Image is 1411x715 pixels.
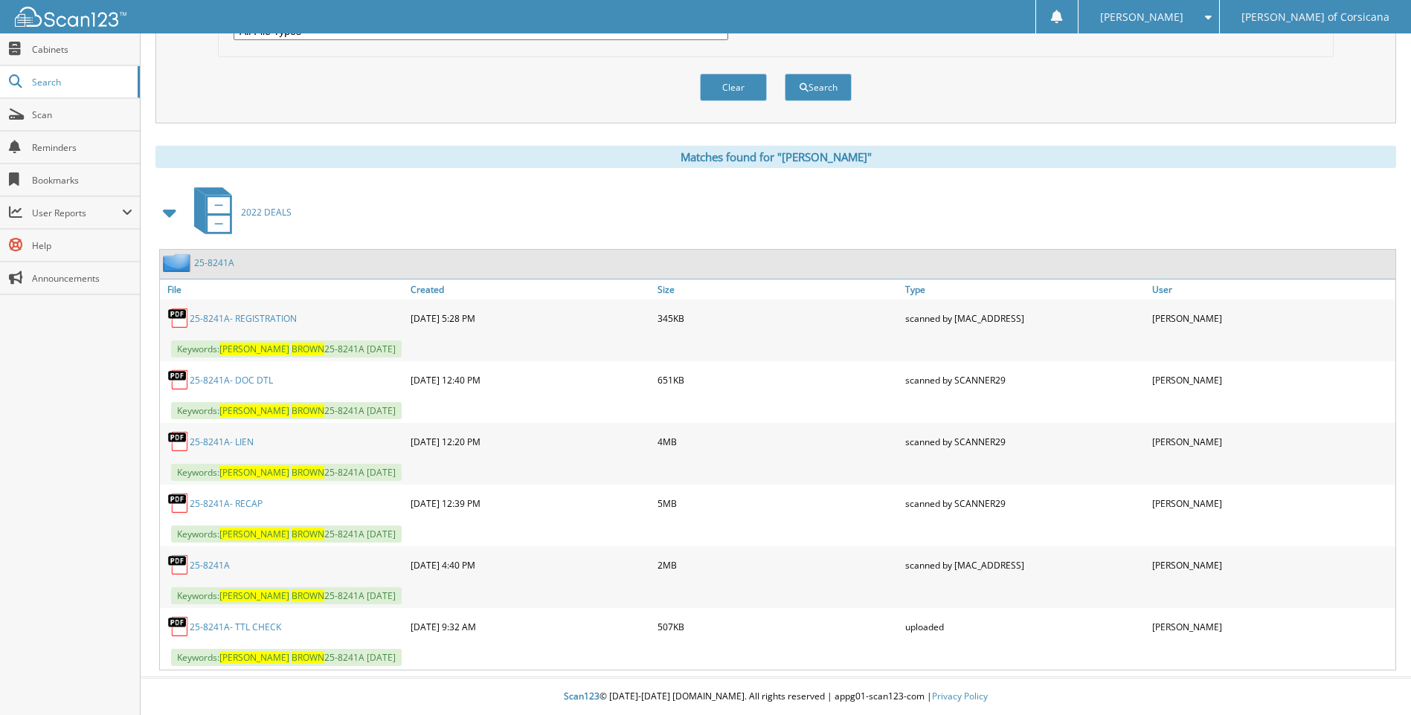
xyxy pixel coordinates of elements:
a: 25-8241A- REGISTRATION [190,312,297,325]
span: BROWN [292,651,324,664]
a: 25-8241A- LIEN [190,436,254,448]
span: [PERSON_NAME] of Corsicana [1241,13,1389,22]
div: [PERSON_NAME] [1148,427,1395,456]
span: BROWN [292,466,324,479]
span: Keywords: 25-8241A [DATE] [171,649,402,666]
div: [DATE] 12:40 PM [407,365,654,395]
span: Keywords: 25-8241A [DATE] [171,587,402,604]
img: scan123-logo-white.svg [15,7,126,27]
div: [PERSON_NAME] [1148,365,1395,395]
span: User Reports [32,207,122,219]
div: 507KB [654,612,901,641]
span: Cabinets [32,43,132,56]
span: Bookmarks [32,174,132,187]
iframe: Chat Widget [1337,644,1411,715]
div: [DATE] 9:32 AM [407,612,654,641]
span: [PERSON_NAME] [219,466,289,479]
div: [DATE] 4:40 PM [407,550,654,580]
span: [PERSON_NAME] [219,528,289,540]
a: Privacy Policy [932,690,988,702]
div: [PERSON_NAME] [1148,303,1395,333]
a: 25-8241A- DOC DTL [190,374,273,386]
div: uploaded [901,612,1148,641]
img: PDF.png [167,369,190,391]
span: Scan123 [564,690,600,702]
div: [DATE] 12:20 PM [407,427,654,456]
button: Search [785,74,852,101]
span: Reminders [32,141,132,154]
button: Clear [700,74,767,101]
a: File [160,279,407,300]
span: BROWN [292,589,324,602]
img: PDF.png [167,430,190,453]
div: [DATE] 12:39 PM [407,488,654,518]
a: 25-8241A [190,559,230,572]
a: Type [901,279,1148,300]
a: Size [654,279,901,300]
span: Keywords: 25-8241A [DATE] [171,402,402,419]
span: [PERSON_NAME] [219,589,289,602]
div: 345KB [654,303,901,333]
div: 651KB [654,365,901,395]
span: Help [32,239,132,252]
span: BROWN [292,343,324,355]
div: 4MB [654,427,901,456]
span: [PERSON_NAME] [219,651,289,664]
img: PDF.png [167,615,190,638]
span: [PERSON_NAME] [219,404,289,417]
div: [PERSON_NAME] [1148,612,1395,641]
span: Keywords: 25-8241A [DATE] [171,525,402,543]
span: 2022 DEALS [241,206,292,219]
div: [DATE] 5:28 PM [407,303,654,333]
span: Keywords: 25-8241A [DATE] [171,340,402,357]
div: 5MB [654,488,901,518]
a: Created [407,279,654,300]
img: PDF.png [167,492,190,514]
span: [PERSON_NAME] [219,343,289,355]
span: Scan [32,109,132,121]
div: [PERSON_NAME] [1148,488,1395,518]
a: 25-8241A- TTL CHECK [190,621,281,633]
span: Announcements [32,272,132,285]
img: folder2.png [163,253,194,272]
div: scanned by [MAC_ADDRESS] [901,550,1148,580]
div: [PERSON_NAME] [1148,550,1395,580]
div: © [DATE]-[DATE] [DOMAIN_NAME]. All rights reserved | appg01-scan123-com | [141,679,1411,715]
img: PDF.png [167,554,190,576]
span: [PERSON_NAME] [1100,13,1183,22]
a: 25-8241A [194,256,234,269]
span: BROWN [292,404,324,417]
div: scanned by SCANNER29 [901,427,1148,456]
div: Matches found for "[PERSON_NAME]" [155,146,1396,168]
a: User [1148,279,1395,300]
span: BROWN [292,528,324,540]
div: scanned by [MAC_ADDRESS] [901,303,1148,333]
a: 25-8241A- RECAP [190,497,263,510]
a: 2022 DEALS [185,183,292,242]
div: scanned by SCANNER29 [901,488,1148,518]
div: 2MB [654,550,901,580]
div: scanned by SCANNER29 [901,365,1148,395]
span: Search [32,76,130,88]
img: PDF.png [167,307,190,329]
span: Keywords: 25-8241A [DATE] [171,464,402,481]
